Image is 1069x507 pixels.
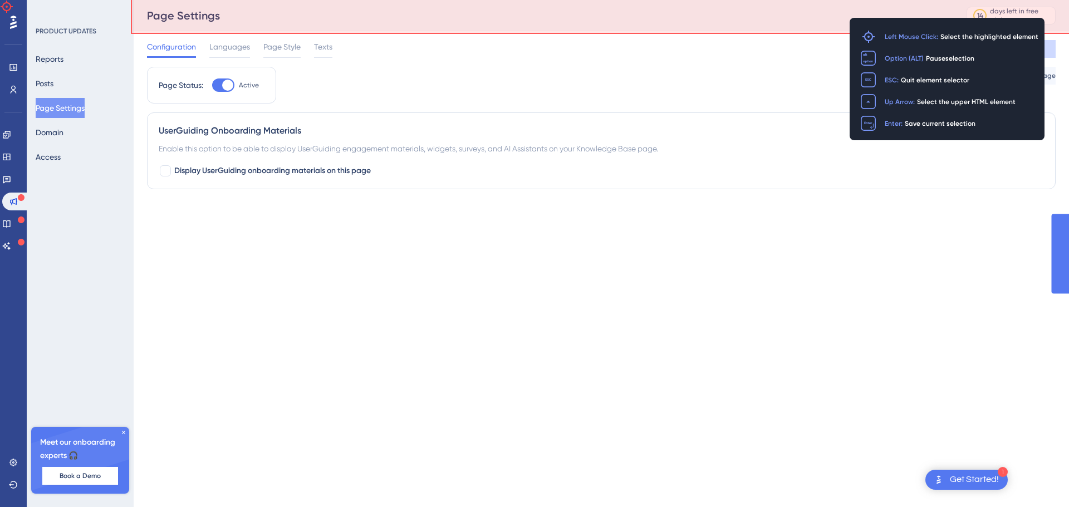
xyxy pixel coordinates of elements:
span: Select the upper HTML element [917,97,1016,106]
div: PRODUCT UPDATES [36,27,96,36]
span: Active [239,81,259,90]
button: Page Settings [36,98,85,118]
div: UserGuiding Onboarding Materials [159,124,1044,137]
span: Page Style [263,40,301,53]
div: Open Get Started! checklist, remaining modules: 1 [925,470,1008,490]
span: Display UserGuiding onboarding materials on this page [174,164,371,178]
button: Posts [36,73,53,93]
span: Pause selection [926,54,974,63]
span: ESC: [885,76,899,85]
button: Book a Demo [42,467,118,485]
div: Page Status: [159,78,203,92]
button: Access [36,147,61,167]
span: Configuration [147,40,196,53]
span: Texts [314,40,332,53]
div: Enable this option to be able to display UserGuiding engagement materials, widgets, surveys, and ... [159,142,1044,155]
button: Domain [36,122,63,142]
div: 1 [998,467,1008,477]
div: Page Settings [147,8,939,23]
img: launcher-image-alternative-text [932,473,945,486]
div: days left in free trial [990,7,1052,24]
span: Up Arrow: [885,97,915,106]
span: Languages [209,40,250,53]
span: Save current selection [905,119,975,128]
div: Get Started! [950,474,999,486]
button: Reports [36,49,63,69]
span: Book a Demo [60,471,101,480]
span: Option (ALT) [885,54,924,63]
span: Enter: [885,119,903,128]
span: Quit element selector [901,76,969,85]
span: Select the highlighted element [940,32,1038,41]
span: Left Mouse Click: [885,32,938,41]
div: 14 [977,11,983,20]
span: Meet our onboarding experts 🎧 [40,436,120,462]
